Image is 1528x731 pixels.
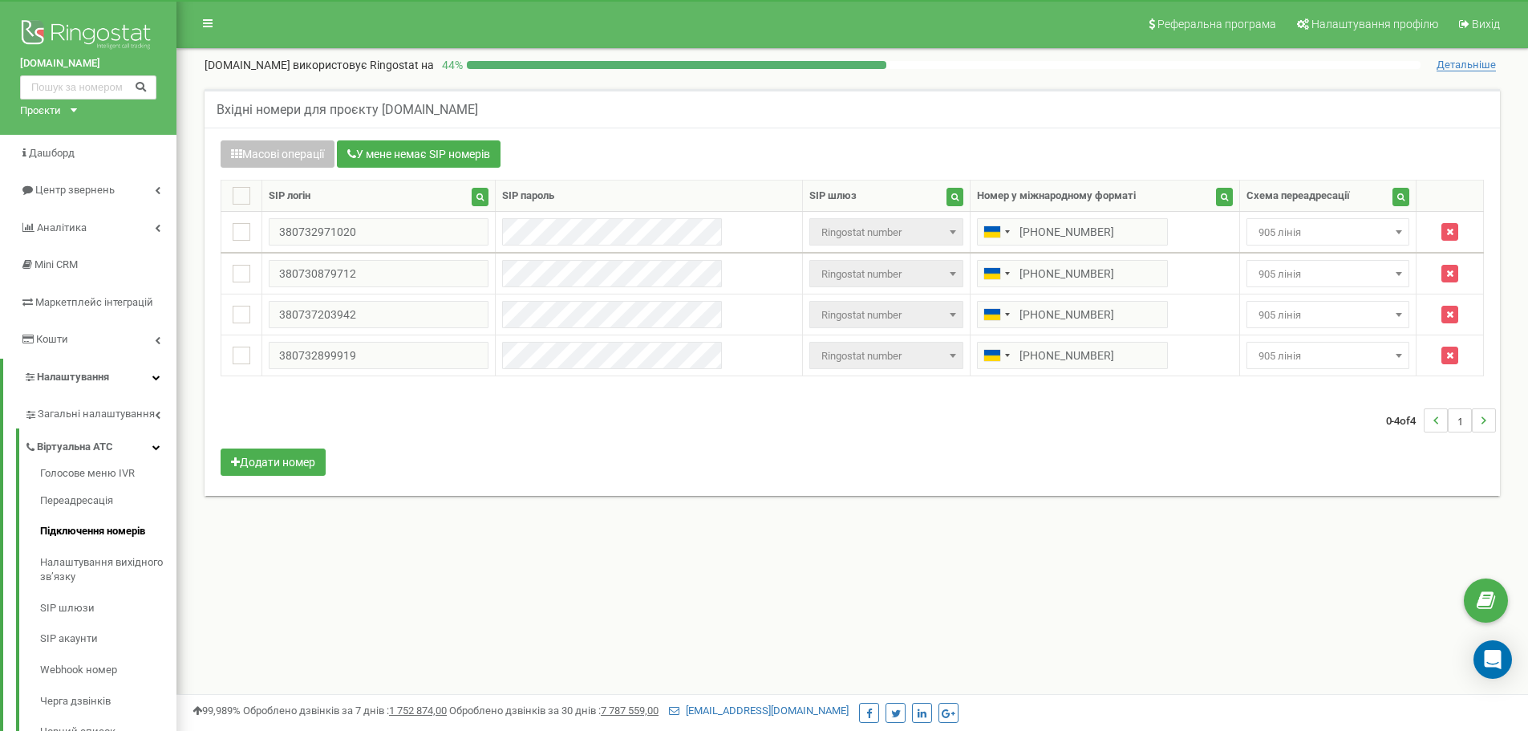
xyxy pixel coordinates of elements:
span: 905 лінія [1252,304,1404,327]
div: Telephone country code [978,261,1015,286]
span: Реферальна програма [1157,18,1276,30]
span: 905 лінія [1252,221,1404,244]
span: Дашборд [29,147,75,159]
span: Детальніше [1437,59,1496,71]
a: Webhook номер [40,655,176,686]
span: Ringostat number [809,218,963,246]
div: SIP логін [269,189,310,204]
div: Схема переадресації [1246,189,1350,204]
span: Ringostat number [815,304,958,327]
span: Ringostat number [809,342,963,369]
span: Маркетплейс інтеграцій [35,296,153,308]
p: [DOMAIN_NAME] [205,57,434,73]
span: Ringostat number [809,301,963,328]
span: Ringostat number [815,345,958,368]
div: Open Intercom Messenger [1473,640,1512,679]
div: Проєкти [20,104,61,119]
img: Ringostat logo [20,16,156,56]
input: 050 123 4567 [977,218,1168,246]
a: Налаштування вихідного зв’язку [40,547,176,593]
span: Оброблено дзвінків за 7 днів : [243,705,447,717]
input: Пошук за номером [20,75,156,99]
nav: ... [1386,392,1496,449]
span: використовує Ringostat на [293,59,434,71]
a: Голосове меню IVR [40,466,176,485]
span: 905 лінія [1246,301,1409,328]
input: 050 123 4567 [977,342,1168,369]
div: Telephone country code [978,343,1015,368]
th: SIP пароль [496,181,802,212]
a: [DOMAIN_NAME] [20,56,156,71]
span: Центр звернень [35,184,115,196]
u: 7 787 559,00 [601,705,659,717]
h5: Вхідні номери для проєкту [DOMAIN_NAME] [217,103,478,117]
div: Номер у міжнародному форматі [977,189,1136,204]
a: Налаштування [3,359,176,396]
span: 905 лінія [1252,263,1404,286]
span: Оброблено дзвінків за 30 днів : [449,705,659,717]
p: 44 % [434,57,467,73]
span: Аналiтика [37,221,87,234]
div: Telephone country code [978,302,1015,327]
span: Mini CRM [34,258,78,270]
button: Масові операції [221,140,334,168]
span: Віртуальна АТС [37,440,113,455]
span: Загальні налаштування [38,407,155,422]
a: Загальні налаштування [24,396,176,428]
button: У мене немає SIP номерів [337,140,501,168]
span: 99,989% [193,705,241,717]
span: 905 лінія [1246,342,1409,369]
a: SIP шлюзи [40,593,176,624]
span: Ringostat number [815,221,958,244]
input: 050 123 4567 [977,260,1168,287]
span: 905 лінія [1246,260,1409,287]
button: Додати номер [221,449,326,476]
span: Ringostat number [809,260,963,287]
u: 1 752 874,00 [389,705,447,717]
span: Ringostat number [815,263,958,286]
span: of [1400,413,1410,428]
span: Вихід [1472,18,1500,30]
li: 1 [1448,408,1472,433]
a: SIP акаунти [40,623,176,655]
span: 0-4 4 [1386,408,1424,433]
span: 905 лінія [1252,345,1404,368]
a: [EMAIL_ADDRESS][DOMAIN_NAME] [669,705,849,717]
div: Telephone country code [978,219,1015,245]
span: Кошти [36,333,68,345]
span: Налаштування [37,371,109,383]
a: Черга дзвінків [40,686,176,717]
input: 050 123 4567 [977,301,1168,328]
a: Віртуальна АТС [24,428,176,461]
span: Налаштування профілю [1311,18,1438,30]
a: Підключення номерів [40,516,176,547]
span: 905 лінія [1246,218,1409,246]
div: SIP шлюз [809,189,857,204]
a: Переадресація [40,485,176,517]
